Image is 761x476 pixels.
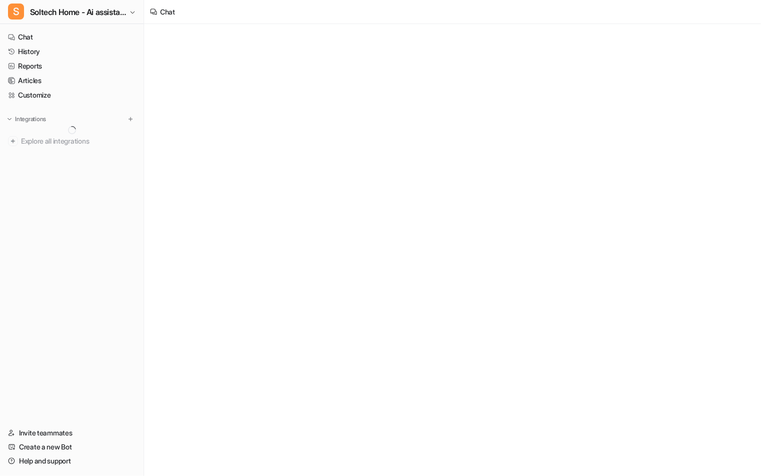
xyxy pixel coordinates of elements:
p: Integrations [15,115,46,123]
a: Explore all integrations [4,134,140,148]
a: History [4,45,140,59]
div: Chat [160,7,175,17]
img: expand menu [6,116,13,123]
span: Explore all integrations [21,133,136,149]
span: S [8,4,24,20]
a: Reports [4,59,140,73]
a: Invite teammates [4,426,140,440]
a: Articles [4,74,140,88]
span: Soltech Home - Ai assistant [30,5,127,19]
img: explore all integrations [8,136,18,146]
a: Chat [4,30,140,44]
a: Customize [4,88,140,102]
a: Help and support [4,454,140,468]
img: menu_add.svg [127,116,134,123]
a: Create a new Bot [4,440,140,454]
button: Integrations [4,114,49,124]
